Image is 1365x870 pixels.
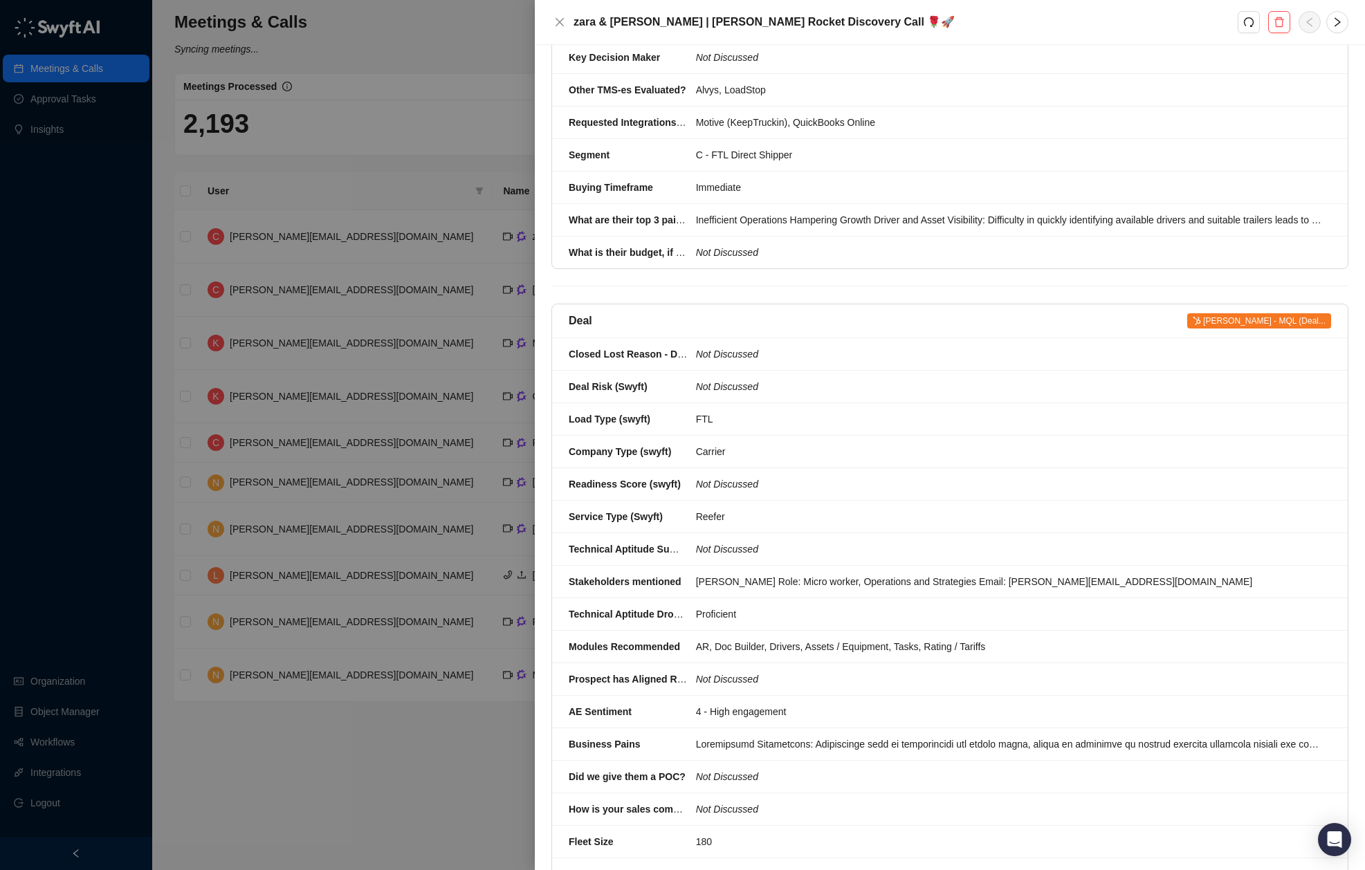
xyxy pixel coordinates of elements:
strong: What is their budget, if any? [569,247,698,258]
div: Proficient [696,607,1323,622]
strong: Deal Risk (Swyft) [569,381,648,392]
strong: AE Sentiment [569,706,632,717]
div: C - FTL Direct Shipper [696,147,1323,163]
i: Not Discussed [696,52,758,63]
strong: What are their top 3 pain points right now? [569,214,766,225]
div: Carrier [696,444,1323,459]
strong: Prospect has Aligned Room? [569,674,704,685]
strong: Segment [569,149,610,160]
div: AR, Doc Builder, Drivers, Assets / Equipment, Tasks, Rating / Tariffs [696,639,1323,654]
span: close [554,17,565,28]
h5: zara & [PERSON_NAME] | [PERSON_NAME] Rocket Discovery Call 🌹🚀 [574,14,1238,30]
i: Not Discussed [696,804,758,815]
strong: Stakeholders mentioned [569,576,681,587]
div: 180 [696,834,1323,849]
strong: Closed Lost Reason - Dropdown (Swyft) [569,349,753,360]
div: Immediate [696,180,1323,195]
div: Motive (KeepTruckin), QuickBooks Online [696,115,1323,130]
strong: Modules Recommended [569,641,680,652]
strong: Technical Aptitude Summary (swyft) [569,544,735,555]
span: delete [1274,17,1285,28]
i: Not Discussed [696,349,758,360]
strong: Service Type (Swyft) [569,511,663,522]
a: [PERSON_NAME] - MQL (Deal... [1187,313,1331,329]
div: FTL [696,411,1323,427]
i: Not Discussed [696,381,758,392]
div: Open Intercom Messenger [1318,823,1351,856]
strong: Load Type (swyft) [569,414,650,425]
button: Close [551,14,568,30]
i: Not Discussed [696,479,758,490]
div: 4 - High engagement [696,704,1323,719]
div: Reefer [696,509,1323,524]
strong: Key Decision Maker [569,52,660,63]
i: Not Discussed [696,544,758,555]
span: right [1332,17,1343,28]
strong: Business Pains [569,739,641,750]
strong: Fleet Size [569,836,614,847]
span: redo [1243,17,1254,28]
strong: Did we give them a POC? [569,771,686,782]
div: [PERSON_NAME] Role: Micro worker, Operations and Strategies Email: [PERSON_NAME][EMAIL_ADDRESS][D... [696,574,1323,589]
strong: Company Type (swyft) [569,446,671,457]
i: Not Discussed [696,674,758,685]
h5: Deal [569,313,592,329]
strong: Readiness Score (swyft) [569,479,681,490]
div: Alvys, LoadStop [696,82,1323,98]
strong: How is your sales commissions structured? [569,804,771,815]
div: Loremipsumd Sitametcons: Adipiscinge sedd ei temporincidi utl etdolo magna, aliqua en adminimve q... [696,737,1323,752]
strong: Other TMS-es Evaluated? [569,84,686,95]
i: Not Discussed [696,771,758,782]
i: Not Discussed [696,247,758,258]
div: Inefficient Operations Hampering Growth Driver and Asset Visibility: Difficulty in quickly identi... [696,212,1323,228]
strong: Buying Timeframe [569,182,653,193]
strong: Technical Aptitude Dropdown of Buyer (swyft) [569,609,780,620]
strong: Requested Integrations (Other Softwares Used) [569,117,787,128]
